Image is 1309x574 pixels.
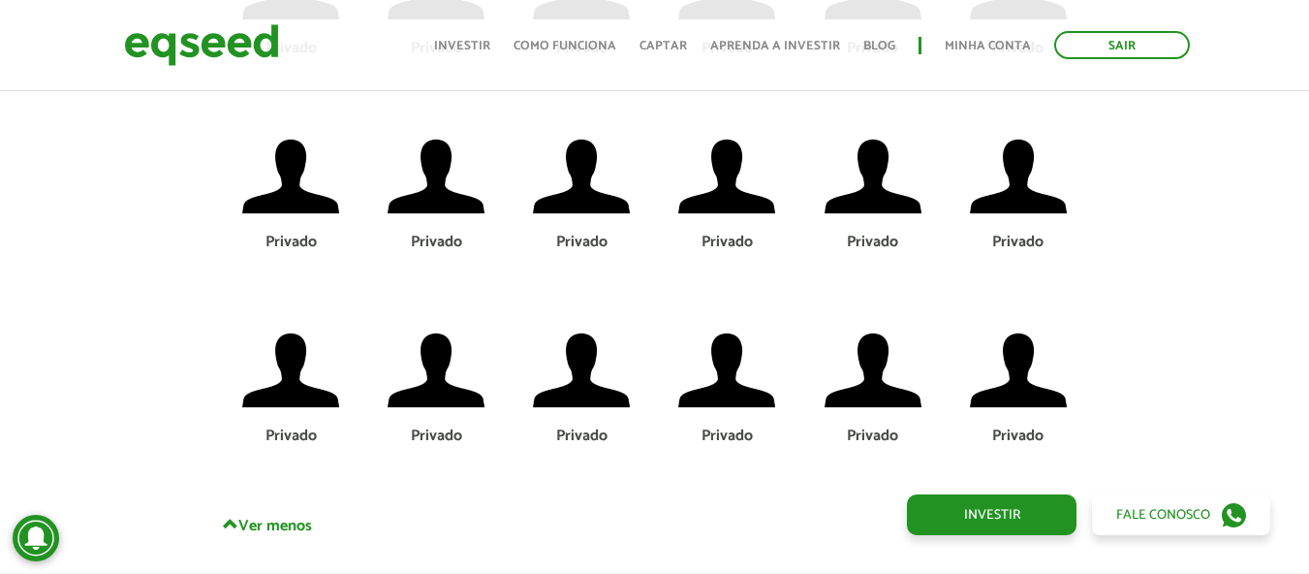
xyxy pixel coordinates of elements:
[514,40,616,52] a: Como funciona
[970,128,1067,225] img: default-user.png
[223,516,1086,534] a: Ver menos
[242,322,339,419] img: default-user.png
[815,235,931,250] div: Privado
[960,429,1076,444] div: Privado
[669,429,785,444] div: Privado
[388,128,484,225] img: default-user.png
[233,429,349,444] div: Privado
[710,40,840,52] a: Aprenda a investir
[233,235,349,250] div: Privado
[378,429,494,444] div: Privado
[825,322,921,419] img: default-user.png
[533,128,630,225] img: default-user.png
[523,429,639,444] div: Privado
[124,19,279,71] img: EqSeed
[825,128,921,225] img: default-user.png
[945,40,1031,52] a: Minha conta
[1092,494,1270,535] a: Fale conosco
[960,235,1076,250] div: Privado
[378,235,494,250] div: Privado
[533,322,630,419] img: default-user.png
[678,128,775,225] img: default-user.png
[523,235,639,250] div: Privado
[1054,31,1190,59] a: Sair
[669,235,785,250] div: Privado
[815,429,931,444] div: Privado
[678,322,775,419] img: default-user.png
[388,322,484,419] img: default-user.png
[434,40,490,52] a: Investir
[970,322,1067,419] img: default-user.png
[863,40,895,52] a: Blog
[907,494,1076,535] a: Investir
[639,40,687,52] a: Captar
[242,128,339,225] img: default-user.png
